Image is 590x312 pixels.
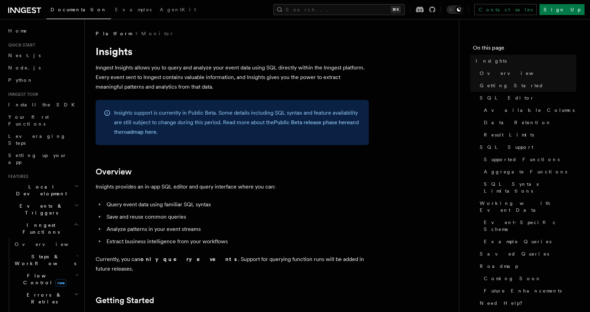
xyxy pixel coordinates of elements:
a: Getting Started [477,79,576,92]
span: Available Columns [484,107,575,114]
a: Setting up your app [5,149,80,168]
button: Errors & Retries [12,289,80,308]
a: Python [5,74,80,86]
span: Python [8,77,33,83]
span: Future Enhancements [484,287,562,294]
span: Example Queries [484,238,551,245]
li: Analyze patterns in your event streams [104,224,369,234]
span: Inngest Functions [5,222,74,235]
p: Currently, you can . Support for querying function runs will be added in future releases. [96,255,369,274]
a: Public Beta release phase here [274,119,350,126]
span: Steps & Workflows [12,253,76,267]
a: Working with Event Data [477,197,576,216]
a: Example Queries [481,235,576,248]
span: SQL Syntax Limitations [484,181,576,194]
span: Overview [480,70,550,77]
a: Available Columns [481,104,576,116]
a: Overview [477,67,576,79]
li: Query event data using familiar SQL syntax [104,200,369,209]
a: Event-Specific Schema [481,216,576,235]
a: Contact sales [474,4,537,15]
a: Sign Up [539,4,585,15]
a: Need Help? [477,297,576,309]
a: Data Retention [481,116,576,129]
span: Events & Triggers [5,203,74,216]
button: Local Development [5,181,80,200]
li: Save and reuse common queries [104,212,369,222]
button: Events & Triggers [5,200,80,219]
span: Result Limits [484,131,534,138]
span: Flow Control [12,272,75,286]
button: Search...⌘K [273,4,405,15]
kbd: ⌘K [391,6,401,13]
span: Platform [96,30,132,37]
a: Your first Functions [5,111,80,130]
a: Leveraging Steps [5,130,80,149]
a: Insights [473,55,576,67]
a: SQL Support [477,141,576,153]
span: SQL Editor [480,94,534,101]
span: Setting up your app [8,153,67,165]
span: Need Help? [480,300,527,307]
p: Insights provides an in-app SQL editor and query interface where you can: [96,182,369,192]
span: Local Development [5,183,74,197]
span: Examples [115,7,152,12]
a: Node.js [5,62,80,74]
h1: Insights [96,45,369,57]
a: Result Limits [481,129,576,141]
span: Supported Functions [484,156,560,163]
a: Coming Soon [481,272,576,285]
p: Insights support is currently in Public Beta. Some details including SQL syntax and feature avail... [114,108,361,137]
button: Inngest Functions [5,219,80,238]
a: roadmap here [122,129,156,135]
button: Toggle dark mode [447,5,463,14]
span: Data Retention [484,119,551,126]
span: Quick start [5,42,35,48]
strong: only query events [140,256,238,262]
span: Coming Soon [484,275,541,282]
span: Getting Started [480,82,544,89]
a: AgentKit [156,2,200,18]
span: Install the SDK [8,102,79,107]
p: Inngest Insights allows you to query and analyze your event data using SQL directly within the In... [96,63,369,92]
button: Steps & Workflows [12,250,80,270]
a: Documentation [46,2,111,19]
a: Getting Started [96,296,154,305]
span: Aggregate Functions [484,168,567,175]
span: Node.js [8,65,41,70]
span: Features [5,174,28,179]
span: Documentation [51,7,107,12]
a: Saved Queries [477,248,576,260]
a: Overview [12,238,80,250]
span: Inngest tour [5,92,38,97]
a: Overview [96,167,132,177]
button: Flow Controlnew [12,270,80,289]
li: Extract business intelligence from your workflows [104,237,369,246]
a: SQL Editor [477,92,576,104]
a: Examples [111,2,156,18]
span: Event-Specific Schema [484,219,576,233]
span: new [55,279,67,287]
a: Home [5,25,80,37]
span: Home [8,27,27,34]
span: Saved Queries [480,250,549,257]
h4: On this page [473,44,576,55]
span: Roadmap [480,263,518,270]
span: Next.js [8,53,41,58]
a: Aggregate Functions [481,166,576,178]
span: Overview [15,242,85,247]
a: Future Enhancements [481,285,576,297]
span: Your first Functions [8,114,49,127]
span: SQL Support [480,144,533,151]
span: Working with Event Data [480,200,576,213]
a: Monitor [141,30,174,37]
span: AgentKit [160,7,196,12]
a: Supported Functions [481,153,576,166]
span: Errors & Retries [12,291,74,305]
a: Install the SDK [5,99,80,111]
a: Roadmap [477,260,576,272]
span: Insights [476,57,507,64]
a: Next.js [5,49,80,62]
a: SQL Syntax Limitations [481,178,576,197]
span: Leveraging Steps [8,133,66,146]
